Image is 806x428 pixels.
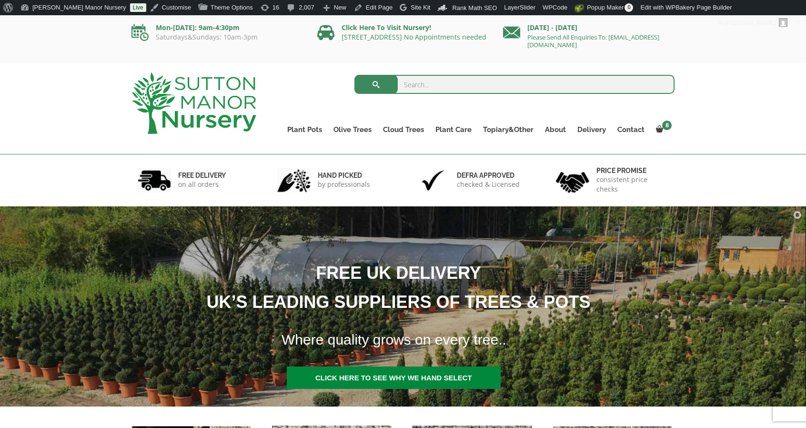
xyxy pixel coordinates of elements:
[282,123,328,136] a: Plant Pots
[328,123,377,136] a: Olive Trees
[596,175,669,194] p: consistent price checks
[556,166,589,195] img: 4.jpg
[503,22,675,33] p: [DATE] - [DATE]
[354,75,675,94] input: Search...
[48,258,737,316] h1: FREE UK DELIVERY UK’S LEADING SUPPLIERS OF TREES & POTS
[457,180,520,189] p: checked & Licensed
[662,121,672,130] span: 8
[457,171,520,180] h6: Defra approved
[277,168,311,193] img: 2.jpg
[138,168,171,193] img: 1.jpg
[612,123,650,136] a: Contact
[178,180,226,189] p: on all orders
[625,3,633,12] span: 0
[596,166,669,175] h6: Price promise
[318,180,370,189] p: by professionals
[527,33,659,49] a: Please Send All Enquiries To: [EMAIL_ADDRESS][DOMAIN_NAME]
[131,72,256,134] img: logo
[477,123,539,136] a: Topiary&Other
[539,123,572,136] a: About
[416,168,450,193] img: 3.jpg
[342,32,486,41] a: [STREET_ADDRESS] No Appointments needed
[130,3,146,12] a: Live
[430,123,477,136] a: Plant Care
[131,33,303,41] p: Saturdays&Sundays: 10am-3pm
[131,22,303,33] p: Mon-[DATE]: 9am-4:30pm
[377,123,430,136] a: Cloud Trees
[342,23,431,32] a: Click Here To Visit Nursery!
[270,326,738,354] h1: Where quality grows on every tree..
[714,15,791,31] a: Hi,
[318,171,370,180] h6: hand picked
[725,19,776,26] span: [PERSON_NAME]
[650,123,675,136] a: 8
[452,4,497,11] span: Rank Math SEO
[411,4,430,11] span: Site Kit
[572,123,612,136] a: Delivery
[178,171,226,180] h6: FREE DELIVERY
